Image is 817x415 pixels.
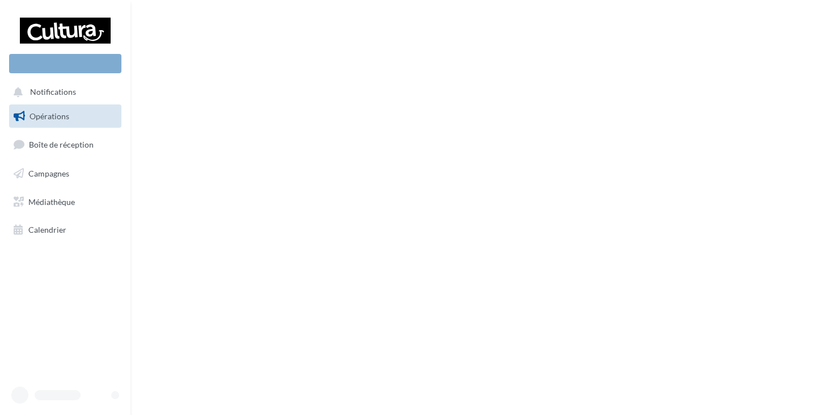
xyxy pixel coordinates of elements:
[9,54,121,73] div: Nouvelle campagne
[7,104,124,128] a: Opérations
[7,190,124,214] a: Médiathèque
[28,169,69,178] span: Campagnes
[30,87,76,97] span: Notifications
[30,111,69,121] span: Opérations
[7,162,124,186] a: Campagnes
[7,132,124,157] a: Boîte de réception
[28,196,75,206] span: Médiathèque
[7,218,124,242] a: Calendrier
[29,140,94,149] span: Boîte de réception
[28,225,66,234] span: Calendrier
